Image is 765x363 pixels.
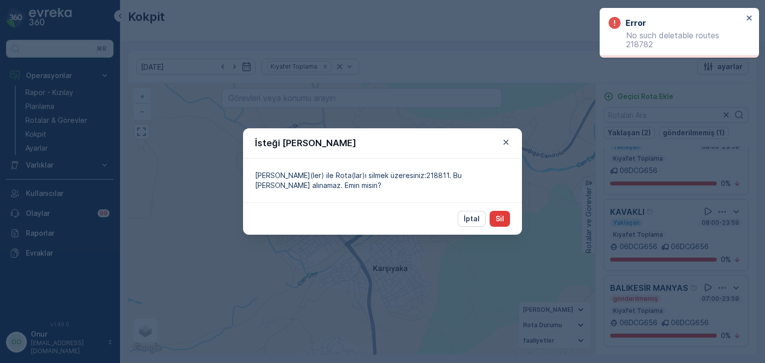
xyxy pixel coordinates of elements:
p: Sil [496,214,504,224]
h3: Error [626,17,646,29]
button: Sil [490,211,510,227]
button: İptal [458,211,486,227]
button: close [746,14,753,23]
p: İsteği [PERSON_NAME] [255,136,356,150]
p: No such deletable routes 218782 [609,31,743,49]
p: İptal [464,214,480,224]
p: [PERSON_NAME](ler) ile Rota(lar)ı silmek üzeresiniz:218811. Bu [PERSON_NAME] alınamaz. Emin misin? [255,171,510,190]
